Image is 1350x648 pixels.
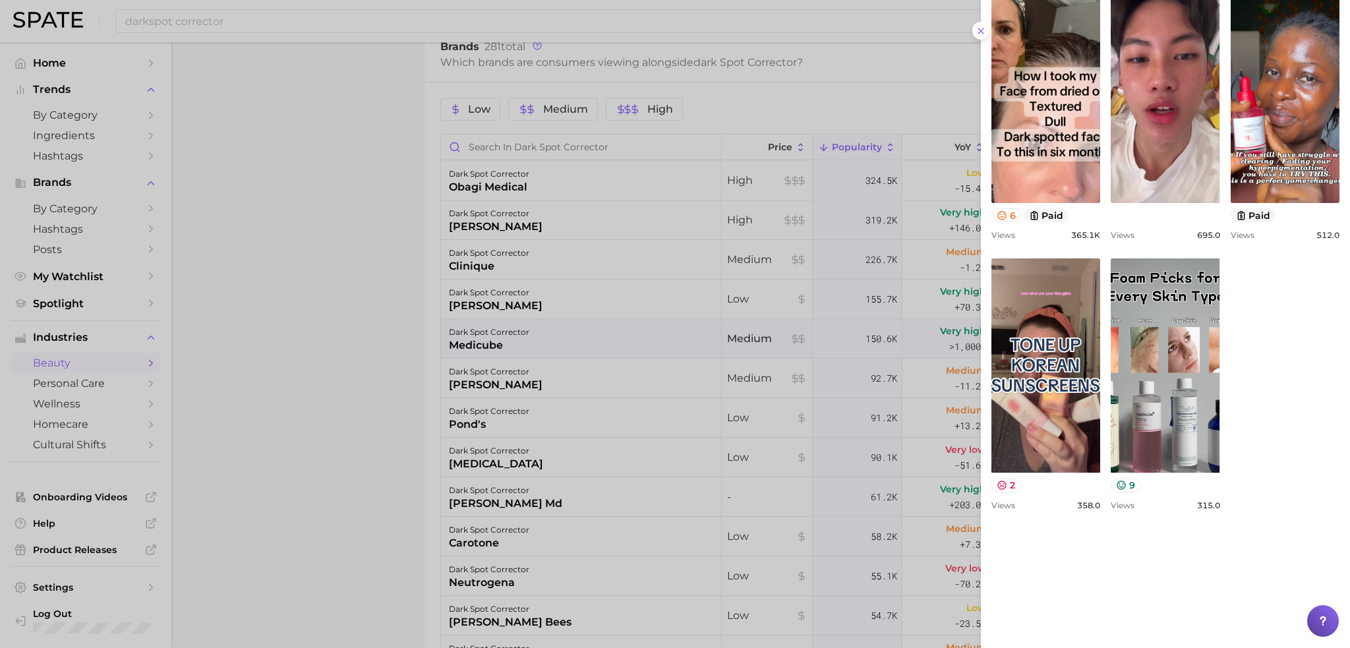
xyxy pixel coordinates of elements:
span: Views [1231,230,1254,240]
button: 2 [991,479,1020,492]
span: 512.0 [1316,230,1339,240]
button: 6 [991,208,1021,222]
span: Views [991,230,1015,240]
span: 695.0 [1197,230,1220,240]
span: Views [991,500,1015,510]
button: paid [1024,208,1069,222]
span: 358.0 [1077,500,1100,510]
span: 315.0 [1197,500,1220,510]
span: Views [1111,500,1134,510]
span: Views [1111,230,1134,240]
span: 365.1k [1071,230,1100,240]
button: 9 [1111,479,1140,492]
button: paid [1231,208,1276,222]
